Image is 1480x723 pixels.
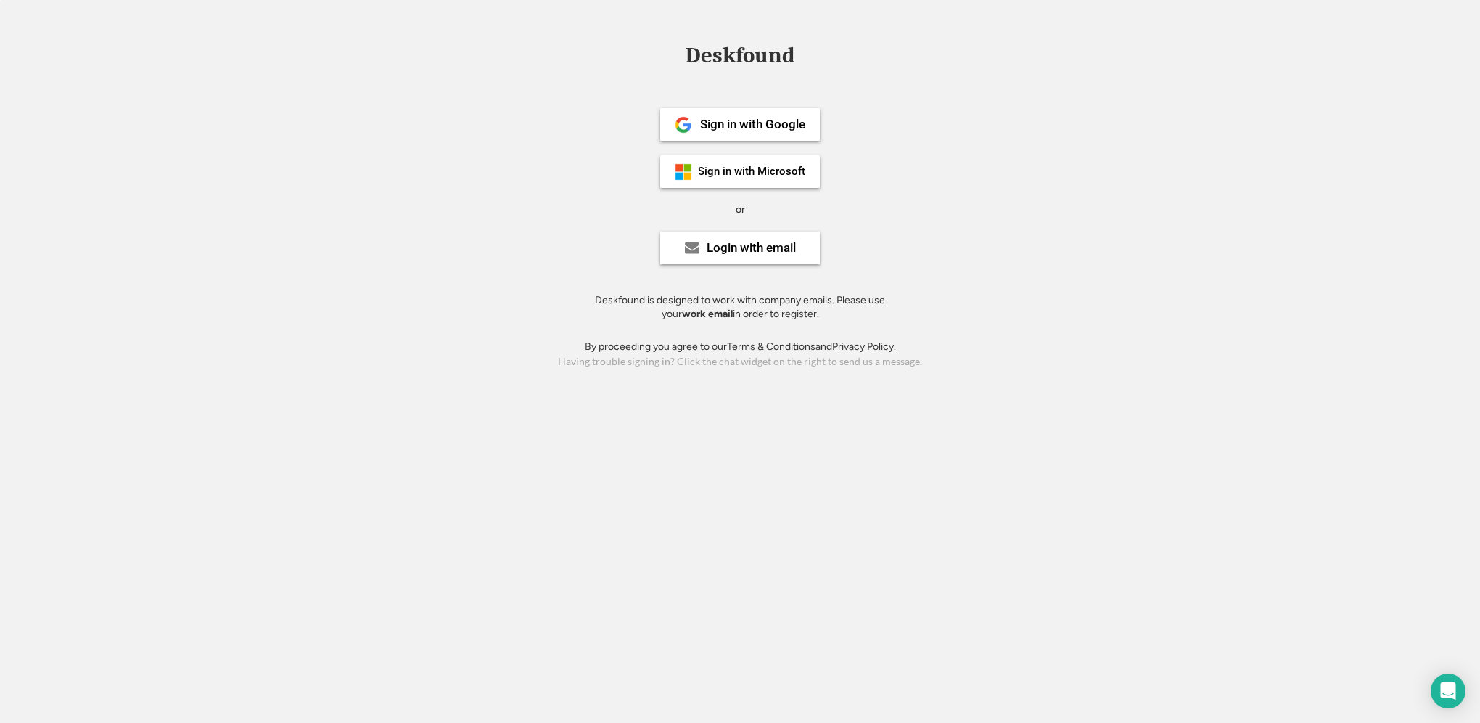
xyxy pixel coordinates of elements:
[700,118,805,131] div: Sign in with Google
[698,166,805,177] div: Sign in with Microsoft
[682,308,733,320] strong: work email
[577,293,903,322] div: Deskfound is designed to work with company emails. Please use your in order to register.
[727,340,815,353] a: Terms & Conditions
[832,340,896,353] a: Privacy Policy.
[707,242,796,254] div: Login with email
[675,163,692,181] img: ms-symbollockup_mssymbol_19.png
[675,116,692,134] img: 1024px-Google__G__Logo.svg.png
[585,340,896,354] div: By proceeding you agree to our and
[1431,674,1465,708] div: Open Intercom Messenger
[678,44,802,67] div: Deskfound
[736,203,745,217] div: or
